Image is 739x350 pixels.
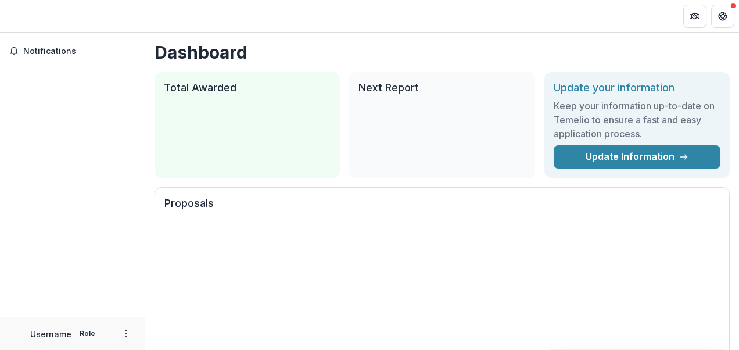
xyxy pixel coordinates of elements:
p: Role [76,328,99,339]
button: Get Help [711,5,734,28]
a: Update Information [554,145,720,169]
h2: Proposals [164,197,720,219]
span: Notifications [23,47,135,56]
h2: Total Awarded [164,81,331,94]
button: Notifications [5,42,140,60]
p: Username [30,328,71,340]
h1: Dashboard [155,42,730,63]
h2: Update your information [554,81,720,94]
button: Partners [683,5,706,28]
button: More [119,327,133,341]
h3: Keep your information up-to-date on Temelio to ensure a fast and easy application process. [554,99,720,141]
h2: Next Report [358,81,525,94]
